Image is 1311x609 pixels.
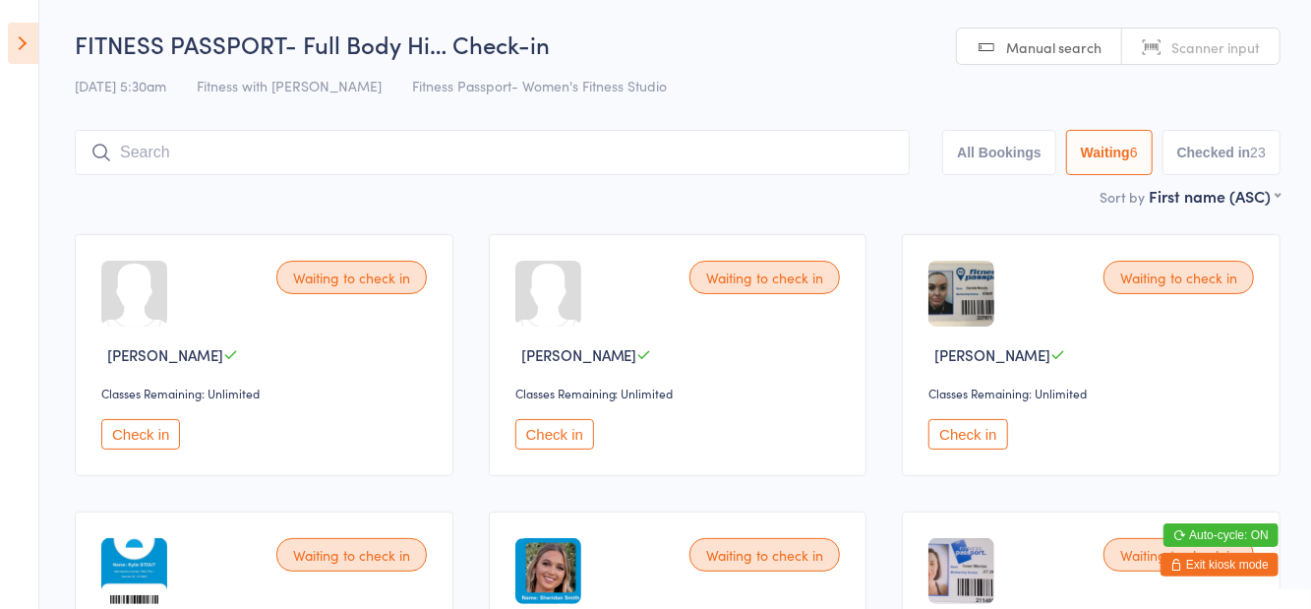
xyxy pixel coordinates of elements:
[515,385,847,401] div: Classes Remaining: Unlimited
[1161,553,1279,577] button: Exit kiosk mode
[928,538,994,604] img: image1683864500.png
[101,419,180,450] button: Check in
[1103,261,1254,294] div: Waiting to check in
[928,261,994,327] img: image1636518983.png
[689,261,840,294] div: Waiting to check in
[1149,185,1281,207] div: First name (ASC)
[197,76,382,95] span: Fitness with [PERSON_NAME]
[1171,37,1260,57] span: Scanner input
[1163,523,1279,547] button: Auto-cycle: ON
[1103,538,1254,572] div: Waiting to check in
[107,344,223,365] span: [PERSON_NAME]
[1130,145,1138,160] div: 6
[1250,145,1266,160] div: 23
[276,261,427,294] div: Waiting to check in
[1066,130,1153,175] button: Waiting6
[515,419,594,450] button: Check in
[942,130,1056,175] button: All Bookings
[521,344,637,365] span: [PERSON_NAME]
[934,344,1050,365] span: [PERSON_NAME]
[928,385,1260,401] div: Classes Remaining: Unlimited
[1162,130,1281,175] button: Checked in23
[75,76,166,95] span: [DATE] 5:30am
[689,538,840,572] div: Waiting to check in
[75,28,1281,60] h2: FITNESS PASSPORT- Full Body Hi… Check-in
[412,76,667,95] span: Fitness Passport- Women's Fitness Studio
[276,538,427,572] div: Waiting to check in
[101,385,433,401] div: Classes Remaining: Unlimited
[1100,187,1145,207] label: Sort by
[1006,37,1102,57] span: Manual search
[75,130,910,175] input: Search
[515,538,581,604] img: image1724636272.png
[101,538,167,604] img: image1738148763.png
[928,419,1007,450] button: Check in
